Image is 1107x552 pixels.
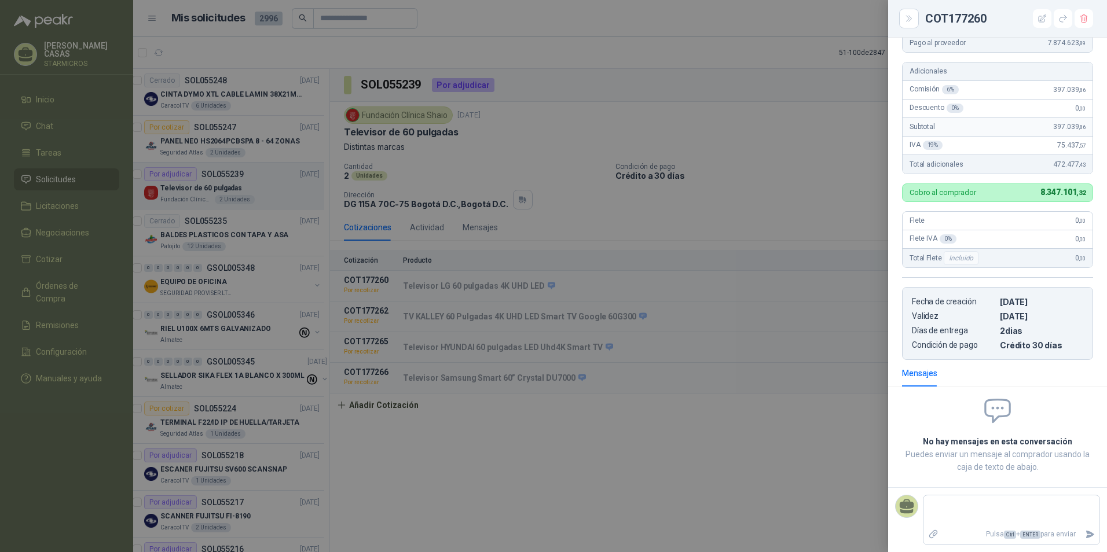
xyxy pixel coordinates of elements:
[902,367,937,380] div: Mensajes
[944,251,978,265] div: Incluido
[910,189,976,196] p: Cobro al comprador
[1000,297,1083,307] p: [DATE]
[1057,141,1086,149] span: 75.437
[947,104,963,113] div: 0 %
[910,234,956,244] span: Flete IVA
[1004,531,1016,539] span: Ctrl
[1020,531,1040,539] span: ENTER
[1079,255,1086,262] span: ,00
[910,251,981,265] span: Total Flete
[943,524,1081,544] p: Pulsa + para enviar
[1079,87,1086,93] span: ,86
[925,9,1093,28] div: COT177260
[1075,235,1086,243] span: 0
[1075,104,1086,112] span: 0
[1079,124,1086,130] span: ,86
[1080,524,1099,544] button: Enviar
[1053,160,1086,168] span: 472.477
[910,141,943,150] span: IVA
[910,39,966,47] span: Pago al proveedor
[903,62,1093,81] div: Adicionales
[902,12,916,25] button: Close
[1075,216,1086,225] span: 0
[1076,189,1086,197] span: ,32
[902,435,1093,448] h2: No hay mensajes en esta conversación
[910,123,935,131] span: Subtotal
[942,85,959,94] div: 6 %
[1000,311,1083,321] p: [DATE]
[1079,218,1086,224] span: ,00
[910,216,925,225] span: Flete
[903,155,1093,174] div: Total adicionales
[1079,161,1086,168] span: ,43
[1079,40,1086,46] span: ,89
[1079,105,1086,112] span: ,00
[1053,86,1086,94] span: 397.039
[910,104,963,113] span: Descuento
[923,141,943,150] div: 19 %
[912,297,995,307] p: Fecha de creación
[912,311,995,321] p: Validez
[912,326,995,336] p: Días de entrega
[1079,142,1086,149] span: ,57
[1075,254,1086,262] span: 0
[940,234,956,244] div: 0 %
[902,448,1093,473] p: Puedes enviar un mensaje al comprador usando la caja de texto de abajo.
[1000,326,1083,336] p: 2 dias
[910,85,959,94] span: Comisión
[1048,39,1086,47] span: 7.874.623
[1040,187,1086,197] span: 8.347.101
[923,524,943,544] label: Adjuntar archivos
[1079,236,1086,242] span: ,00
[1053,123,1086,131] span: 397.039
[1000,340,1083,350] p: Crédito 30 días
[912,340,995,350] p: Condición de pago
